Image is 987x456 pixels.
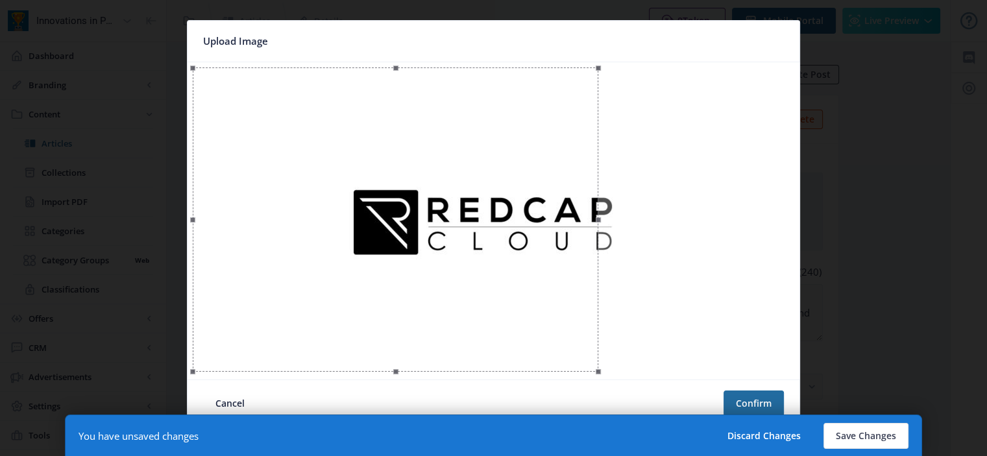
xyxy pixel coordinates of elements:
button: Cancel [203,390,257,416]
button: Confirm [724,390,784,416]
span: Upload Image [203,31,268,51]
button: Save Changes [823,423,908,449]
div: You have unsaved changes [79,429,199,442]
button: Discard Changes [715,423,813,449]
